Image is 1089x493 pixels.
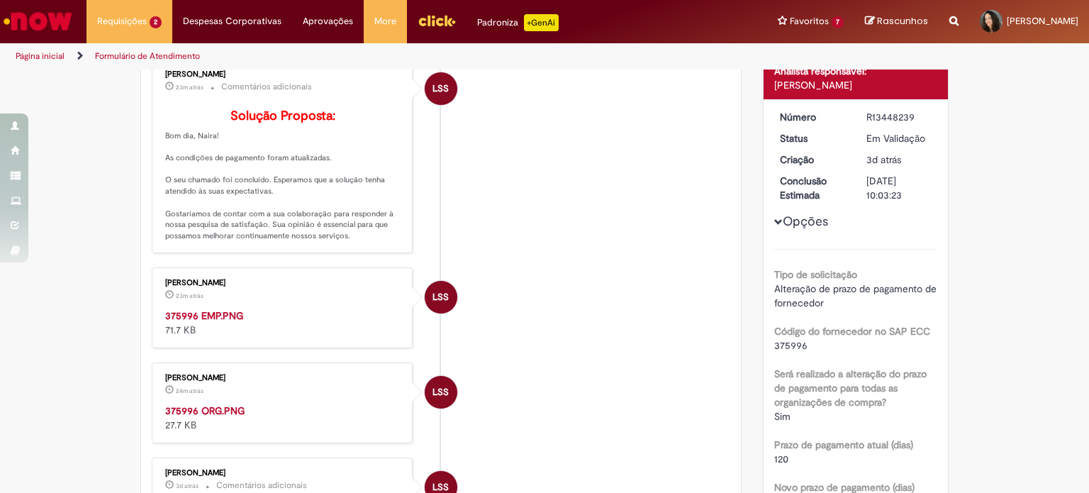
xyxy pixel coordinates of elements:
time: 26/08/2025 13:03:19 [866,153,901,166]
span: More [374,14,396,28]
div: 26/08/2025 13:03:19 [866,153,932,167]
small: Comentários adicionais [216,480,307,492]
span: LSS [432,375,449,409]
span: Aprovações [303,14,353,28]
img: click_logo_yellow_360x200.png [418,10,456,31]
a: 375996 EMP.PNG [165,309,243,322]
span: 23m atrás [176,83,203,92]
dt: Número [769,110,856,124]
span: 23m atrás [176,292,203,300]
div: [PERSON_NAME] [165,374,401,382]
time: 26/08/2025 17:18:30 [176,482,199,490]
div: Em Validação [866,131,932,145]
time: 29/08/2025 11:37:53 [176,387,203,395]
span: Favoritos [790,14,829,28]
span: 120 [774,453,788,465]
b: Será realizado a alteração do prazo de pagamento para todas as organizações de compra? [774,367,927,409]
div: Analista responsável: [774,64,938,78]
div: [PERSON_NAME] [165,279,401,287]
span: Alteração de prazo de pagamento de fornecedor [774,282,939,309]
span: LSS [432,72,449,106]
small: Comentários adicionais [221,81,312,93]
time: 29/08/2025 11:38:34 [176,83,203,92]
span: 375996 [774,339,808,352]
div: [PERSON_NAME] [774,78,938,92]
span: 3d atrás [176,482,199,490]
div: 71.7 KB [165,309,401,337]
b: Tipo de solicitação [774,268,857,281]
div: R13448239 [866,110,932,124]
span: [PERSON_NAME] [1007,15,1078,27]
a: 375996 ORG.PNG [165,404,245,417]
span: Despesas Corporativas [183,14,281,28]
ul: Trilhas de página [11,43,715,70]
b: Prazo de pagamento atual (dias) [774,438,913,451]
div: 27.7 KB [165,404,401,432]
div: [PERSON_NAME] [165,70,401,79]
a: Página inicial [16,50,65,62]
div: [DATE] 10:03:23 [866,174,932,202]
dt: Criação [769,153,856,167]
p: +GenAi [524,14,559,31]
span: Rascunhos [877,14,928,28]
dt: Conclusão Estimada [769,174,856,202]
span: Requisições [97,14,147,28]
span: 2 [150,16,162,28]
div: Lidiane Scotti Santos [425,281,457,314]
span: 3d atrás [866,153,901,166]
span: 24m atrás [176,387,203,395]
div: [PERSON_NAME] [165,469,401,477]
div: Lidiane Scotti Santos [425,376,457,409]
span: Sim [774,410,791,423]
span: 7 [832,16,844,28]
span: LSS [432,280,449,314]
img: ServiceNow [1,7,74,35]
b: Código do fornecedor no SAP ECC [774,325,930,338]
div: Lidiane Scotti Santos [425,72,457,105]
div: Padroniza [477,14,559,31]
p: Bom dia, Naira! As condições de pagamento foram atualizadas. O seu chamado foi concluído. Esperam... [165,109,401,242]
a: Formulário de Atendimento [95,50,200,62]
b: Solução Proposta: [230,108,335,124]
dt: Status [769,131,856,145]
a: Rascunhos [865,15,928,28]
